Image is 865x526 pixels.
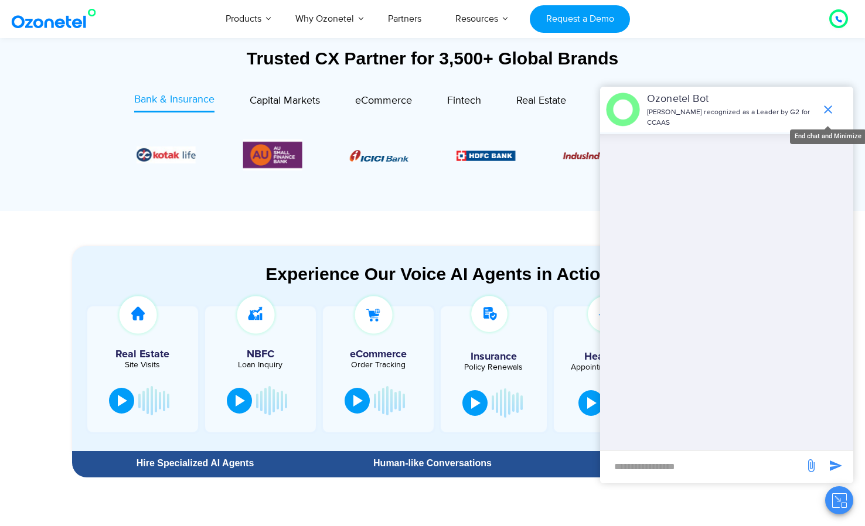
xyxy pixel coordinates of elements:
p: [PERSON_NAME] recognized as a Leader by G2 for CCAAS [647,107,815,128]
h5: eCommerce [329,349,428,360]
div: 2 / 6 [456,148,515,162]
div: Human-like Conversations [318,459,547,468]
span: send message [824,454,847,477]
a: Request a Demo [530,5,630,33]
img: Picture9.png [456,151,515,160]
div: 5 / 6 [137,146,196,163]
div: Order Tracking [329,361,428,369]
h5: Real Estate [93,349,192,360]
a: eCommerce [355,92,412,112]
div: Site Visits [93,361,192,369]
div: Image Carousel [137,139,728,170]
img: Picture10.png [563,152,622,159]
span: end chat or minimize [816,98,840,121]
p: Ozonetel Bot [647,91,815,107]
span: eCommerce [355,94,412,107]
a: Real Estate [516,92,566,112]
button: Close chat [825,486,853,514]
span: send message [799,454,823,477]
div: Experience Our Voice AI Agents in Action [84,264,793,284]
h5: NBFC [211,349,310,360]
a: Capital Markets [250,92,320,112]
div: 24 Vernacular Languages [558,459,787,468]
img: Picture26.jpg [137,146,196,163]
h5: Insurance [447,351,542,362]
div: 3 / 6 [563,148,622,162]
div: Loan Inquiry [211,361,310,369]
h5: Healthcare [563,351,658,362]
div: Trusted CX Partner for 3,500+ Global Brands [72,48,793,69]
span: Capital Markets [250,94,320,107]
img: Picture13.png [243,139,302,170]
span: Fintech [447,94,481,107]
div: 1 / 6 [350,148,409,162]
img: header [606,93,640,127]
div: Hire Specialized AI Agents [78,459,312,468]
span: Real Estate [516,94,566,107]
div: Policy Renewals [447,363,542,371]
div: new-msg-input [606,456,798,477]
img: Picture8.png [350,150,409,162]
div: Appointment Booking [563,363,658,371]
div: 6 / 6 [243,139,302,170]
span: Bank & Insurance [134,93,214,106]
a: Fintech [447,92,481,112]
a: Bank & Insurance [134,92,214,112]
